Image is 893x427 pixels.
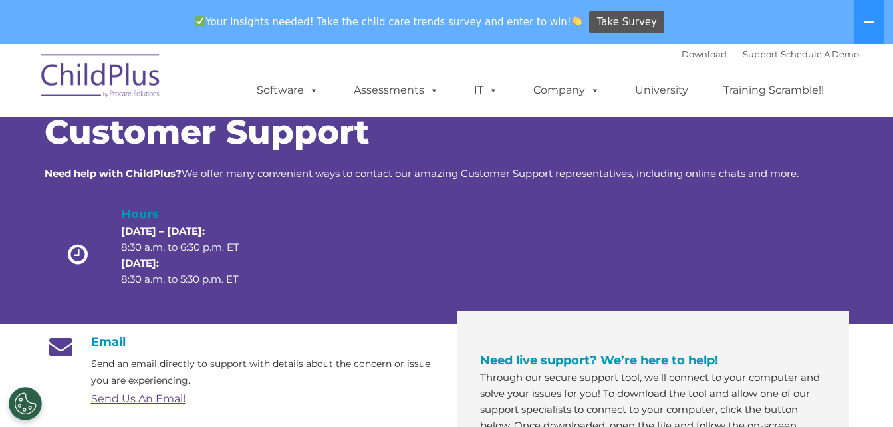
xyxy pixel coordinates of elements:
[622,77,702,104] a: University
[520,77,613,104] a: Company
[45,167,182,180] strong: Need help with ChildPlus?
[572,16,582,26] img: 👏
[781,49,859,59] a: Schedule A Demo
[589,11,664,34] a: Take Survey
[45,112,369,152] span: Customer Support
[195,16,205,26] img: ✅
[743,49,778,59] a: Support
[9,387,42,420] button: Cookies Settings
[91,356,437,389] p: Send an email directly to support with details about the concern or issue you are experiencing.
[480,353,718,368] span: Need live support? We’re here to help!
[597,11,657,34] span: Take Survey
[190,9,588,35] span: Your insights needed! Take the child care trends survey and enter to win!
[45,335,437,349] h4: Email
[121,225,205,237] strong: [DATE] – [DATE]:
[682,49,727,59] a: Download
[340,77,452,104] a: Assessments
[121,257,159,269] strong: [DATE]:
[682,49,859,59] font: |
[35,45,168,111] img: ChildPlus by Procare Solutions
[461,77,511,104] a: IT
[91,392,186,405] a: Send Us An Email
[710,77,837,104] a: Training Scramble!!
[243,77,332,104] a: Software
[45,167,799,180] span: We offer many convenient ways to contact our amazing Customer Support representatives, including ...
[121,223,262,287] p: 8:30 a.m. to 6:30 p.m. ET 8:30 a.m. to 5:30 p.m. ET
[121,205,262,223] h4: Hours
